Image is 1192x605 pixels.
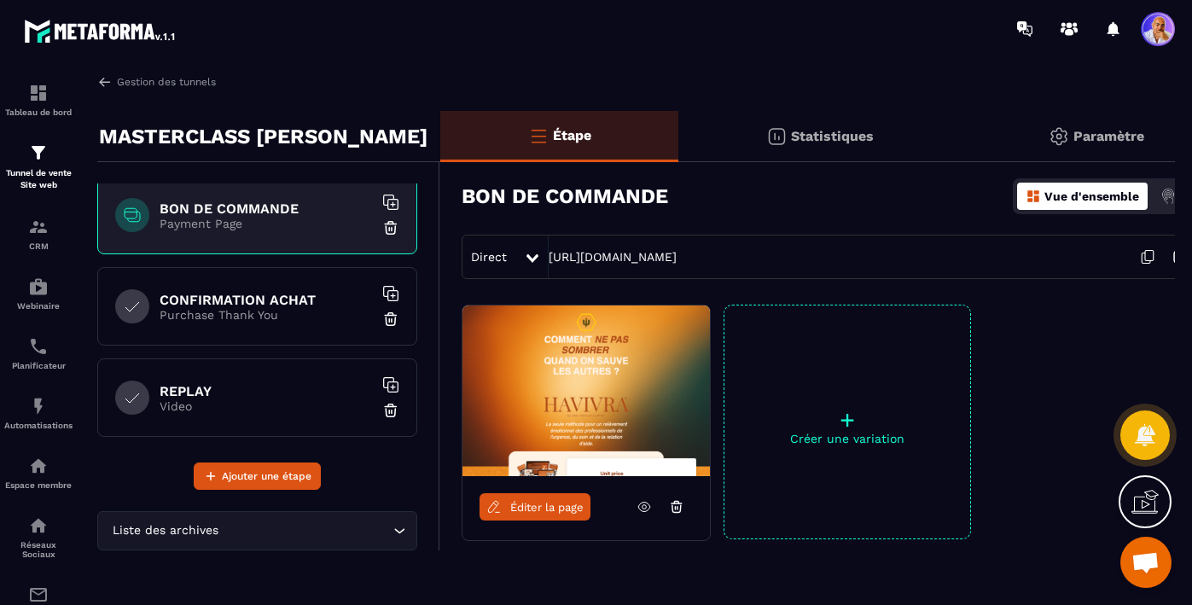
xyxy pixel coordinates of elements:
a: formationformationTunnel de vente Site web [4,130,73,204]
p: Créer une variation [724,432,970,445]
p: Payment Page [160,217,373,230]
img: formation [28,143,49,163]
p: MASTERCLASS [PERSON_NAME] [99,119,427,154]
p: CRM [4,241,73,251]
a: formationformationTableau de bord [4,70,73,130]
a: [URL][DOMAIN_NAME] [549,250,677,264]
img: social-network [28,515,49,536]
span: Ajouter une étape [222,468,311,485]
img: formation [28,217,49,237]
a: Gestion des tunnels [97,74,216,90]
img: arrow [97,74,113,90]
a: formationformationCRM [4,204,73,264]
img: automations [28,276,49,297]
img: bars-o.4a397970.svg [528,125,549,146]
div: Ouvrir le chat [1120,537,1172,588]
input: Search for option [222,521,389,540]
a: social-networksocial-networkRéseaux Sociaux [4,503,73,572]
img: stats.20deebd0.svg [766,126,787,147]
img: image [462,305,710,476]
img: logo [24,15,177,46]
img: automations [28,456,49,476]
button: Ajouter une étape [194,462,321,490]
p: Automatisations [4,421,73,430]
p: Webinaire [4,301,73,311]
p: Étape [553,127,591,143]
img: scheduler [28,336,49,357]
h6: BON DE COMMANDE [160,201,373,217]
div: Search for option [97,511,417,550]
p: Planificateur [4,361,73,370]
p: Tunnel de vente Site web [4,167,73,191]
span: Liste des archives [108,521,222,540]
img: trash [382,219,399,236]
span: Direct [471,250,507,264]
img: email [28,585,49,605]
p: Vue d'ensemble [1044,189,1139,203]
a: schedulerschedulerPlanificateur [4,323,73,383]
h3: BON DE COMMANDE [462,184,668,208]
p: Purchase Thank You [160,308,373,322]
img: dashboard-orange.40269519.svg [1026,189,1041,204]
a: automationsautomationsAutomatisations [4,383,73,443]
h6: CONFIRMATION ACHAT [160,292,373,308]
p: Tableau de bord [4,108,73,117]
p: + [724,408,970,432]
img: automations [28,396,49,416]
a: Éditer la page [480,493,590,521]
p: Statistiques [791,128,874,144]
img: setting-gr.5f69749f.svg [1049,126,1069,147]
img: actions.d6e523a2.png [1160,189,1176,204]
span: Éditer la page [510,501,584,514]
h6: REPLAY [160,383,373,399]
p: Espace membre [4,480,73,490]
a: automationsautomationsEspace membre [4,443,73,503]
img: trash [382,402,399,419]
p: Video [160,399,373,413]
img: formation [28,83,49,103]
img: trash [382,311,399,328]
p: Réseaux Sociaux [4,540,73,559]
p: Paramètre [1073,128,1144,144]
a: automationsautomationsWebinaire [4,264,73,323]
